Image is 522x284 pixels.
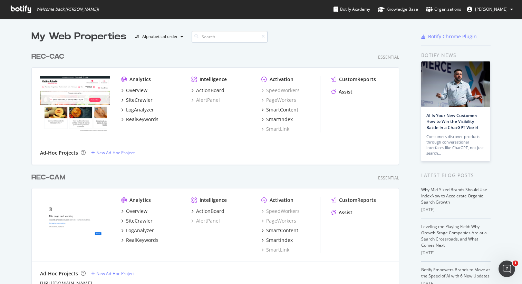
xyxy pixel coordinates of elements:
[261,126,289,133] a: SmartLink
[378,175,399,181] div: Essential
[129,197,151,204] div: Analytics
[36,7,99,12] span: Welcome back, [PERSON_NAME] !
[96,271,135,276] div: New Ad-Hoc Project
[121,227,154,234] a: LogAnalyzer
[421,267,490,279] a: Botify Empowers Brands to Move at the Speed of AI with 6 New Updates
[339,88,352,95] div: Assist
[270,76,293,83] div: Activation
[331,88,352,95] a: Assist
[426,134,485,156] div: Consumers discover products through conversational interfaces like ChatGPT, not just search…
[126,97,153,104] div: SiteCrawler
[266,116,293,123] div: SmartIndex
[378,6,418,13] div: Knowledge Base
[475,6,507,12] span: Erwan BOULLé
[40,197,110,253] img: caminteresse.fr
[191,217,220,224] a: AlertPanel
[513,261,518,266] span: 1
[266,227,298,234] div: SmartContent
[339,197,376,204] div: CustomReports
[121,116,158,123] a: RealKeywords
[196,208,224,215] div: ActionBoard
[196,87,224,94] div: ActionBoard
[421,172,491,179] div: Latest Blog Posts
[421,51,491,59] div: Botify news
[126,227,154,234] div: LogAnalyzer
[421,250,491,256] div: [DATE]
[331,76,376,83] a: CustomReports
[96,150,135,156] div: New Ad-Hoc Project
[421,33,477,40] a: Botify Chrome Plugin
[421,224,487,248] a: Leveling the Playing Field: Why Growth-Stage Companies Are at a Search Crossroads, and What Comes...
[191,97,220,104] a: AlertPanel
[261,208,300,215] a: SpeedWorkers
[428,33,477,40] div: Botify Chrome Plugin
[40,76,110,132] img: cuisineactuelle.fr
[121,208,147,215] a: Overview
[126,237,158,244] div: RealKeywords
[126,208,147,215] div: Overview
[121,237,158,244] a: RealKeywords
[126,116,158,123] div: RealKeywords
[426,6,461,13] div: Organizations
[339,209,352,216] div: Assist
[200,197,227,204] div: Intelligence
[31,52,67,62] a: REC-CAC
[121,87,147,94] a: Overview
[266,237,293,244] div: SmartIndex
[191,208,224,215] a: ActionBoard
[91,271,135,276] a: New Ad-Hoc Project
[261,227,298,234] a: SmartContent
[270,197,293,204] div: Activation
[333,6,370,13] div: Botify Academy
[121,217,153,224] a: SiteCrawler
[266,106,298,113] div: SmartContent
[339,76,376,83] div: CustomReports
[261,97,296,104] a: PageWorkers
[192,31,268,43] input: Search
[121,97,153,104] a: SiteCrawler
[31,52,64,62] div: REC-CAC
[421,61,490,107] img: AI Is Your New Customer: How to Win the Visibility Battle in a ChatGPT World
[126,87,147,94] div: Overview
[129,76,151,83] div: Analytics
[91,150,135,156] a: New Ad-Hoc Project
[261,116,293,123] a: SmartIndex
[378,54,399,60] div: Essential
[421,187,487,205] a: Why Mid-Sized Brands Should Use IndexNow to Accelerate Organic Search Growth
[40,149,78,156] div: Ad-Hoc Projects
[261,246,289,253] a: SmartLink
[261,87,300,94] a: SpeedWorkers
[126,217,153,224] div: SiteCrawler
[461,4,519,15] button: [PERSON_NAME]
[261,106,298,113] a: SmartContent
[499,261,515,277] iframe: Intercom live chat
[31,173,68,183] a: REC-CAM
[31,173,65,183] div: REC-CAM
[331,209,352,216] a: Assist
[31,30,126,43] div: My Web Properties
[126,106,154,113] div: LogAnalyzer
[200,76,227,83] div: Intelligence
[426,112,478,130] a: AI Is Your New Customer: How to Win the Visibility Battle in a ChatGPT World
[421,207,491,213] div: [DATE]
[191,87,224,94] a: ActionBoard
[132,31,186,42] button: Alphabetical order
[261,217,296,224] a: PageWorkers
[142,35,178,39] div: Alphabetical order
[331,197,376,204] a: CustomReports
[40,270,78,277] div: Ad-Hoc Projects
[261,237,293,244] a: SmartIndex
[121,106,154,113] a: LogAnalyzer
